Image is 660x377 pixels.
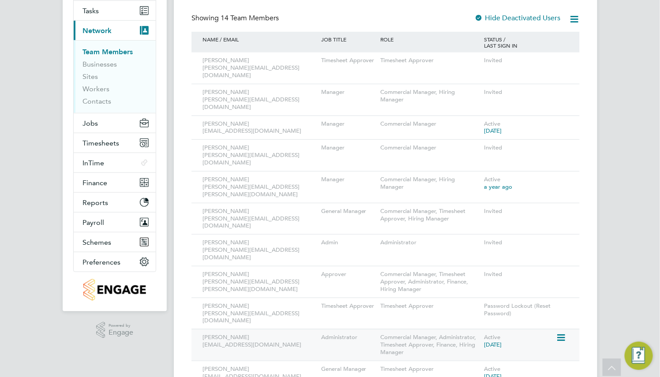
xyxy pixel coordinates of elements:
div: [PERSON_NAME] [PERSON_NAME][EMAIL_ADDRESS][DOMAIN_NAME] [200,52,319,84]
div: Manager [319,84,378,101]
span: Schemes [82,238,111,246]
span: Jobs [82,119,98,127]
div: General Manager [319,203,378,220]
a: Workers [82,85,109,93]
button: Schemes [74,232,156,252]
span: Tasks [82,7,99,15]
span: Reports [82,198,108,207]
div: Invited [482,52,571,69]
div: Commercial Manager, Administrator, Timesheet Approver, Finance, Hiring Manager [378,329,482,361]
a: Tasks [74,1,156,20]
span: Preferences [82,258,120,266]
div: Active [482,116,571,140]
div: Timesheet Approver [319,298,378,314]
div: STATUS / LAST SIGN IN [482,32,571,53]
a: Contacts [82,97,111,105]
div: Admin [319,235,378,251]
button: InTime [74,153,156,172]
div: Manager [319,172,378,188]
span: Network [82,26,112,35]
div: Showing [191,14,281,23]
button: Jobs [74,113,156,133]
span: a year ago [484,183,512,190]
div: Manager [319,116,378,132]
div: Invited [482,266,571,283]
div: [PERSON_NAME] [PERSON_NAME][EMAIL_ADDRESS][DOMAIN_NAME] [200,140,319,171]
button: Network [74,21,156,40]
div: Commercial Manager [378,116,482,132]
a: Team Members [82,48,133,56]
div: Commercial Manager, Timesheet Approver, Administrator, Finance, Hiring Manager [378,266,482,298]
div: JOB TITLE [319,32,378,47]
div: Invited [482,140,571,156]
button: Timesheets [74,133,156,153]
div: Invited [482,203,571,220]
div: Administrator [378,235,482,251]
span: InTime [82,159,104,167]
div: Timesheet Approver [378,298,482,314]
button: Finance [74,173,156,192]
button: Payroll [74,213,156,232]
div: ROLE [378,32,482,47]
div: [PERSON_NAME] [EMAIL_ADDRESS][DOMAIN_NAME] [200,116,319,140]
div: Active [482,329,556,353]
div: Password Lockout (Reset Password) [482,298,571,322]
div: Network [74,40,156,113]
div: Manager [319,140,378,156]
div: Timesheet Approver [378,52,482,69]
span: Timesheets [82,139,119,147]
div: Commercial Manager, Timesheet Approver, Hiring Manager [378,203,482,227]
span: Engage [109,329,133,336]
div: Commercial Manager [378,140,482,156]
span: Finance [82,179,107,187]
div: [PERSON_NAME] [PERSON_NAME][EMAIL_ADDRESS][DOMAIN_NAME] [200,235,319,266]
div: [PERSON_NAME] [PERSON_NAME][EMAIL_ADDRESS][DOMAIN_NAME] [200,298,319,329]
span: [DATE] [484,341,502,348]
button: Preferences [74,252,156,272]
a: Go to home page [73,279,156,301]
div: Timesheet Approver [319,52,378,69]
div: NAME / EMAIL [200,32,319,47]
label: Hide Deactivated Users [474,14,560,22]
div: Commercial Manager, Hiring Manager [378,84,482,108]
div: Invited [482,84,571,101]
div: [PERSON_NAME] [PERSON_NAME][EMAIL_ADDRESS][PERSON_NAME][DOMAIN_NAME] [200,172,319,203]
button: Reports [74,193,156,212]
span: Payroll [82,218,104,227]
div: [PERSON_NAME] [EMAIL_ADDRESS][DOMAIN_NAME] [200,329,319,353]
span: Powered by [109,322,133,329]
span: 14 Team Members [221,14,279,22]
a: Businesses [82,60,117,68]
img: engagetech2-logo-retina.png [83,279,146,301]
div: Commercial Manager, Hiring Manager [378,172,482,195]
div: Invited [482,235,571,251]
div: [PERSON_NAME] [PERSON_NAME][EMAIL_ADDRESS][DOMAIN_NAME] [200,203,319,235]
div: [PERSON_NAME] [PERSON_NAME][EMAIL_ADDRESS][PERSON_NAME][DOMAIN_NAME] [200,266,319,298]
div: Active [482,172,571,195]
div: [PERSON_NAME] [PERSON_NAME][EMAIL_ADDRESS][DOMAIN_NAME] [200,84,319,116]
span: [DATE] [484,127,502,134]
div: Approver [319,266,378,283]
button: Engage Resource Center [625,342,653,370]
a: Powered byEngage [96,322,134,339]
div: Administrator [319,329,378,346]
a: Sites [82,72,98,81]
